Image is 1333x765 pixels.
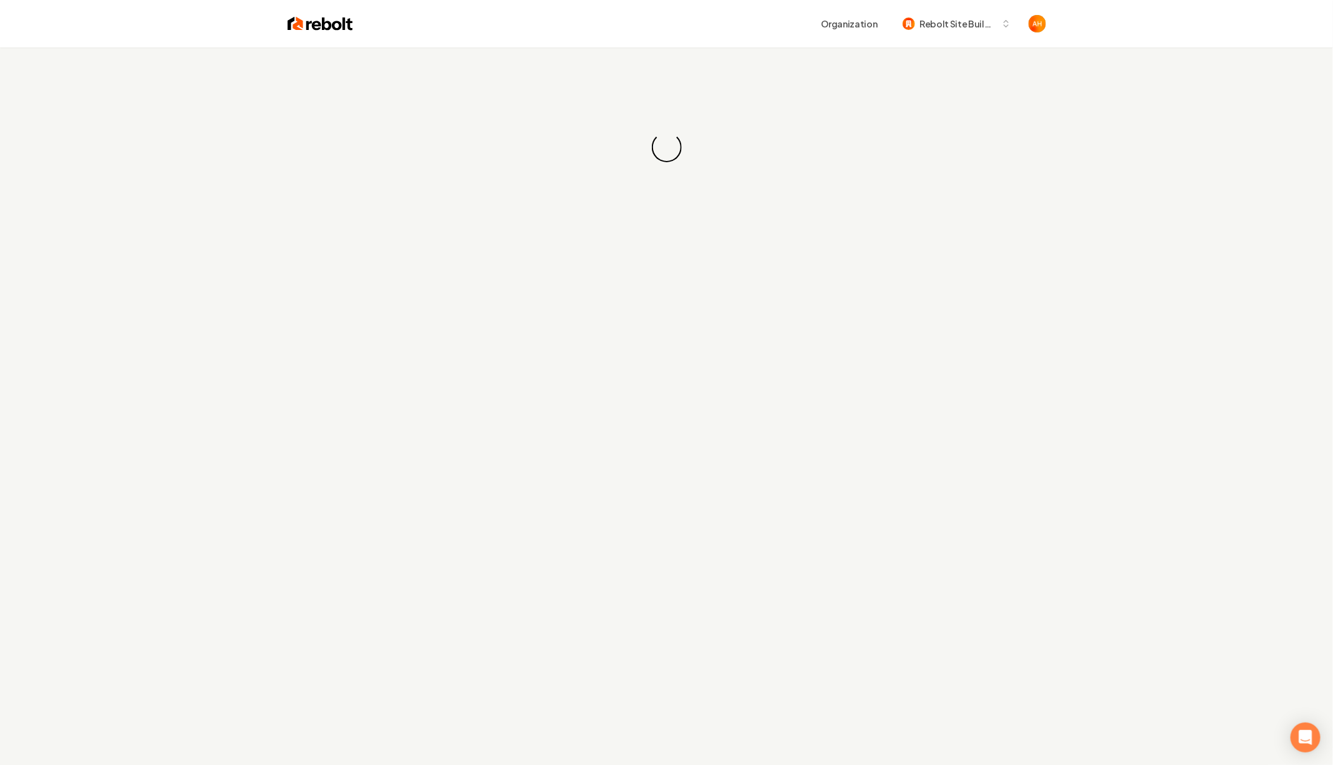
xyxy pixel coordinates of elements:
div: Open Intercom Messenger [1291,723,1321,753]
div: Loading [647,129,685,166]
button: Organization [814,12,885,35]
img: Rebolt Logo [288,15,353,32]
img: Rebolt Site Builder [903,17,915,30]
span: Rebolt Site Builder [920,17,996,31]
img: Anthony Hurgoi [1029,15,1046,32]
button: Open user button [1029,15,1046,32]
